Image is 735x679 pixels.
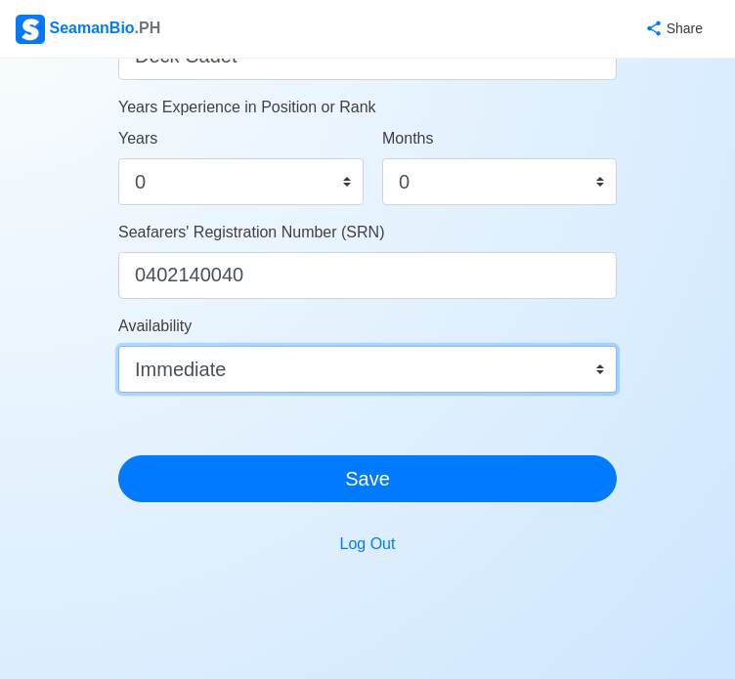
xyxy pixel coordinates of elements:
img: Logo [16,15,45,44]
button: Log Out [327,526,409,563]
span: .PH [135,20,161,36]
button: Save [118,455,617,502]
div: SeamanBio [16,15,160,44]
input: ex. 1234567890 [118,252,617,299]
label: Months [382,127,433,150]
span: Seafarers' Registration Number (SRN) [118,224,384,240]
button: Share [626,10,719,48]
p: Years Experience in Position or Rank [118,96,617,119]
label: Years [118,127,157,150]
label: Availability [118,315,192,338]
